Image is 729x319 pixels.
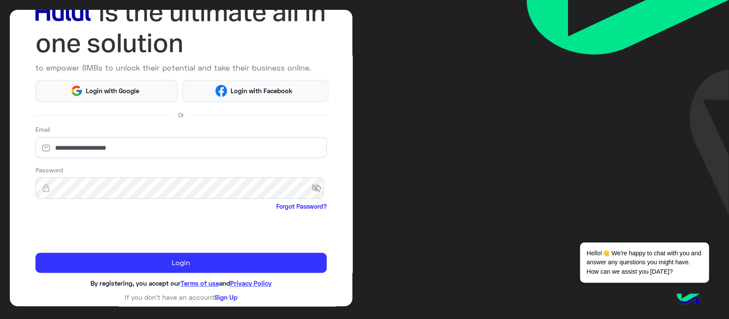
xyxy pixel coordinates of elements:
[215,85,228,97] img: Facebook
[35,144,57,152] img: email
[276,202,327,211] a: Forgot Password?
[35,62,327,74] p: to empower SMBs to unlock their potential and take their business online.
[230,279,272,287] a: Privacy Policy
[35,293,327,301] h6: If you don’t have an account
[35,125,50,134] label: Email
[219,279,230,287] span: and
[181,279,219,287] a: Terms of use
[91,279,181,287] span: By registering, you accept our
[673,285,703,315] img: hulul-logo.png
[35,213,165,246] iframe: reCAPTCHA
[178,110,184,119] span: Or
[214,293,237,301] a: Sign Up
[83,86,143,96] span: Login with Google
[70,85,83,97] img: Google
[35,80,178,102] button: Login with Google
[35,165,63,174] label: Password
[35,184,57,192] img: lock
[35,253,327,273] button: Login
[182,80,328,102] button: Login with Facebook
[311,180,327,196] span: visibility_off
[580,242,709,283] span: Hello!👋 We're happy to chat with you and answer any questions you might have. How can we assist y...
[227,86,296,96] span: Login with Facebook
